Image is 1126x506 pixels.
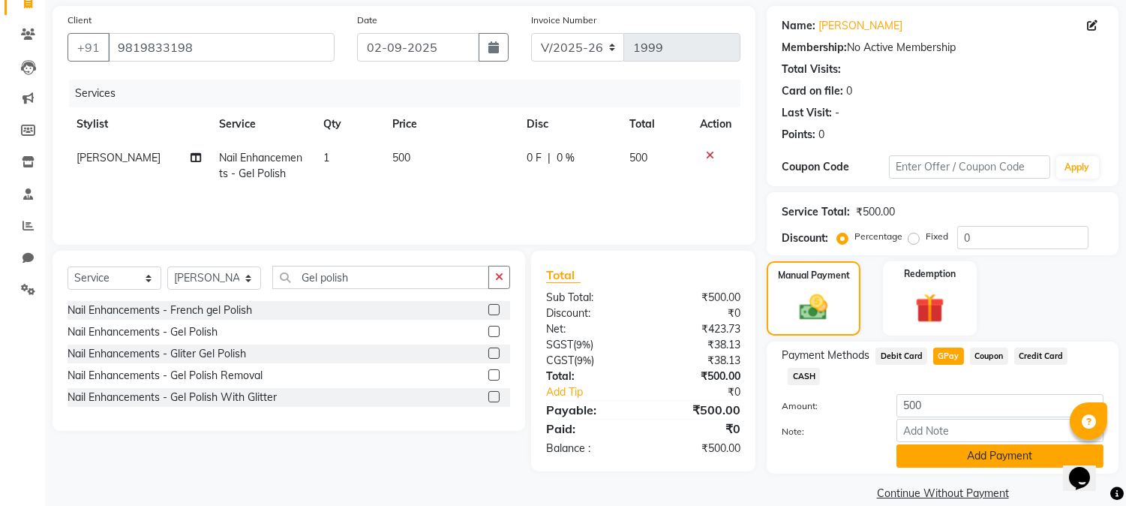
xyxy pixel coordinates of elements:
[314,107,383,141] th: Qty
[782,105,832,121] div: Last Visit:
[548,150,551,166] span: |
[782,127,815,143] div: Points:
[782,18,815,34] div: Name:
[535,369,644,384] div: Total:
[621,107,692,141] th: Total
[211,107,315,141] th: Service
[68,33,110,62] button: +91
[272,266,489,289] input: Search or Scan
[906,290,953,327] img: _gift.svg
[557,150,575,166] span: 0 %
[535,353,644,369] div: ( )
[535,337,644,353] div: ( )
[546,354,574,367] span: CGST
[770,486,1115,501] a: Continue Without Payment
[782,230,828,246] div: Discount:
[782,159,889,175] div: Coupon Code
[1063,446,1111,491] iframe: chat widget
[782,40,847,56] div: Membership:
[644,420,752,438] div: ₹0
[818,127,824,143] div: 0
[644,441,752,456] div: ₹500.00
[778,269,850,282] label: Manual Payment
[531,14,596,27] label: Invoice Number
[535,441,644,456] div: Balance :
[630,151,648,164] span: 500
[383,107,518,141] th: Price
[904,267,956,281] label: Redemption
[77,151,161,164] span: [PERSON_NAME]
[782,204,850,220] div: Service Total:
[68,346,246,362] div: Nail Enhancements - Gliter Gel Polish
[576,339,590,351] span: 9%
[323,151,329,164] span: 1
[856,204,895,220] div: ₹500.00
[788,368,820,385] span: CASH
[68,368,263,384] div: Nail Enhancements - Gel Polish Removal
[644,321,752,337] div: ₹423.73
[357,14,377,27] label: Date
[782,40,1103,56] div: No Active Membership
[69,80,752,107] div: Services
[535,290,644,306] div: Sub Total:
[644,306,752,321] div: ₹0
[770,399,885,413] label: Amount:
[220,151,303,180] span: Nail Enhancements - Gel Polish
[854,230,902,243] label: Percentage
[933,348,964,365] span: GPay
[644,290,752,306] div: ₹500.00
[644,401,752,419] div: ₹500.00
[889,155,1049,179] input: Enter Offer / Coupon Code
[577,354,591,366] span: 9%
[535,321,644,337] div: Net:
[535,306,644,321] div: Discount:
[662,384,752,400] div: ₹0
[108,33,335,62] input: Search by Name/Mobile/Email/Code
[896,444,1103,468] button: Add Payment
[68,390,277,405] div: Nail Enhancements - Gel Polish With Glitter
[896,394,1103,417] input: Amount
[518,107,620,141] th: Disc
[644,369,752,384] div: ₹500.00
[970,348,1008,365] span: Coupon
[782,83,843,99] div: Card on file:
[392,151,410,164] span: 500
[527,150,542,166] span: 0 F
[546,338,573,351] span: SGST
[644,337,752,353] div: ₹38.13
[770,425,885,438] label: Note:
[546,267,581,283] span: Total
[691,107,740,141] th: Action
[68,303,252,318] div: Nail Enhancements - French gel Polish
[535,420,644,438] div: Paid:
[818,18,902,34] a: [PERSON_NAME]
[896,419,1103,442] input: Add Note
[782,348,869,363] span: Payment Methods
[791,291,836,324] img: _cash.svg
[644,353,752,369] div: ₹38.13
[835,105,839,121] div: -
[535,401,644,419] div: Payable:
[68,324,218,340] div: Nail Enhancements - Gel Polish
[782,62,841,77] div: Total Visits:
[68,14,92,27] label: Client
[535,384,662,400] a: Add Tip
[68,107,211,141] th: Stylist
[1014,348,1068,365] span: Credit Card
[926,230,948,243] label: Fixed
[846,83,852,99] div: 0
[875,348,927,365] span: Debit Card
[1056,156,1099,179] button: Apply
